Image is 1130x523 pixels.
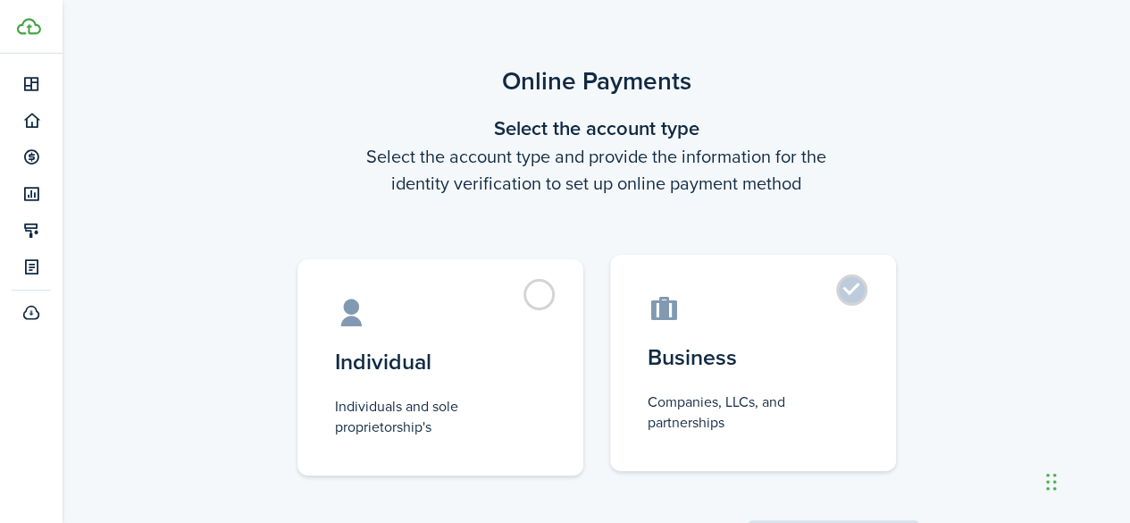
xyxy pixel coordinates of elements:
[648,392,858,433] control-radio-card-description: Companies, LLCs, and partnerships
[335,396,546,437] control-radio-card-description: Individuals and sole proprietorship's
[648,342,858,374] control-radio-card-title: Business
[1041,437,1130,523] iframe: Chat Widget
[275,63,918,100] scenario-title: Online Payments
[17,18,41,35] img: TenantCloud
[335,346,546,378] control-radio-card-title: Individual
[1046,455,1057,509] div: Drag
[275,114,918,143] wizard-step-header-title: Select the account type
[275,143,918,197] wizard-step-header-description: Select the account type and provide the information for the identity verification to set up onlin...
